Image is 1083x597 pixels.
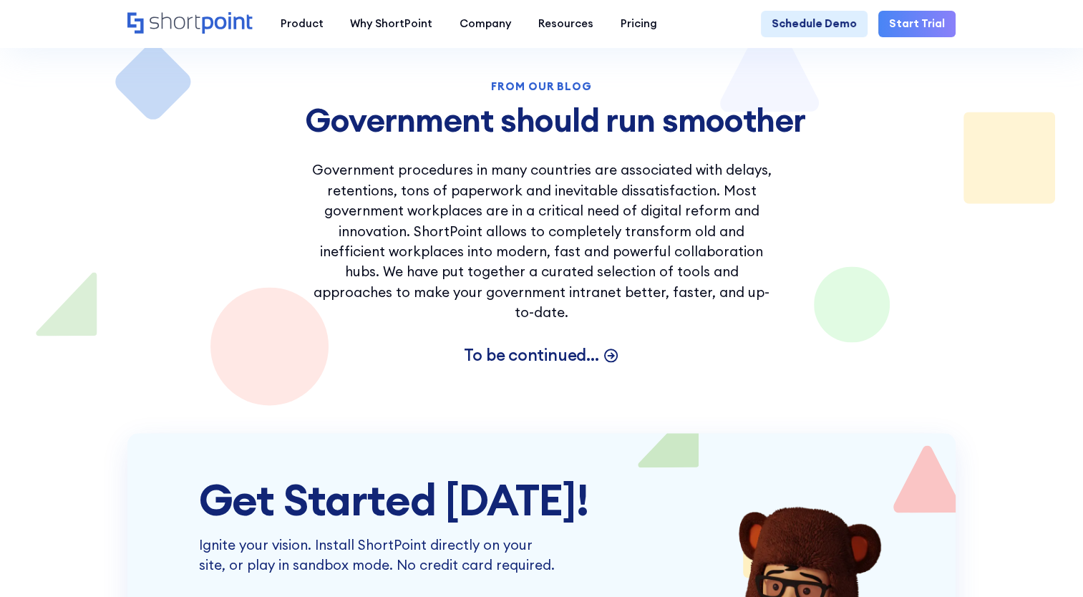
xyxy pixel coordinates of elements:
[336,11,446,38] a: Why ShortPoint
[464,344,598,365] p: To be continued...
[538,16,593,32] div: Resources
[460,16,511,32] div: Company
[825,431,1083,597] iframe: Chat Widget
[350,16,432,32] div: Why ShortPoint
[305,102,876,138] h2: Government should run smoother
[525,11,607,38] a: Resources
[305,160,779,322] p: Government procedures in many countries are associated with delays, retentions, tons of paperwork...
[464,344,618,365] a: To be continued...
[267,11,337,38] a: Product
[127,12,253,35] a: Home
[761,11,868,38] a: Schedule Demo
[305,81,779,92] div: From our Blog
[446,11,525,38] a: Company
[199,535,558,576] p: Ignite your vision. Install ShortPoint directly on your site, or play in sandbox mode. No credit ...
[878,11,956,38] a: Start Trial
[607,11,671,38] a: Pricing
[621,16,657,32] div: Pricing
[280,16,323,32] div: Product
[199,476,885,524] div: Get Started [DATE]!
